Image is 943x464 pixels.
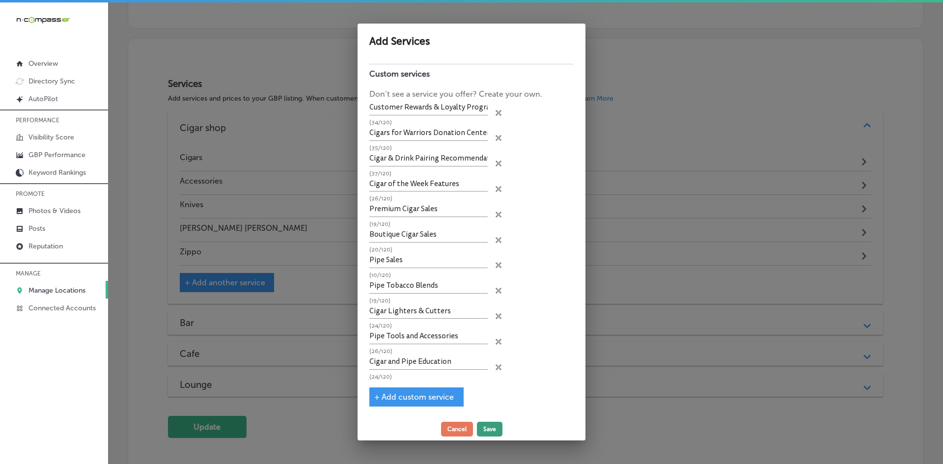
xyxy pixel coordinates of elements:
[374,392,454,402] span: + Add custom service
[28,224,45,233] p: Posts
[369,271,391,279] span: (10/120)
[369,64,574,83] h4: Custom services
[369,246,392,254] span: (20/120)
[28,304,96,312] p: Connected Accounts
[28,95,58,103] p: AutoPilot
[28,133,74,141] p: Visibility Score
[369,347,392,355] span: (26/120)
[369,118,392,127] span: (34/120)
[369,194,392,203] span: (26/120)
[369,88,574,100] p: Don’t see a service you offer? Create your own.
[28,77,75,85] p: Directory Sync
[28,286,85,295] p: Manage Locations
[369,297,390,305] span: (19/120)
[477,422,502,437] button: Save
[369,35,574,48] h2: Add Services
[28,59,58,68] p: Overview
[441,422,473,437] button: Cancel
[369,373,392,381] span: (24/120)
[369,220,390,228] span: (19/120)
[369,144,392,152] span: (35/120)
[28,242,63,250] p: Reputation
[369,169,391,178] span: (37/120)
[16,15,70,25] img: 660ab0bf-5cc7-4cb8-ba1c-48b5ae0f18e60NCTV_CLogo_TV_Black_-500x88.png
[369,322,392,330] span: (24/120)
[28,207,81,215] p: Photos & Videos
[28,151,85,159] p: GBP Performance
[28,168,86,177] p: Keyword Rankings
